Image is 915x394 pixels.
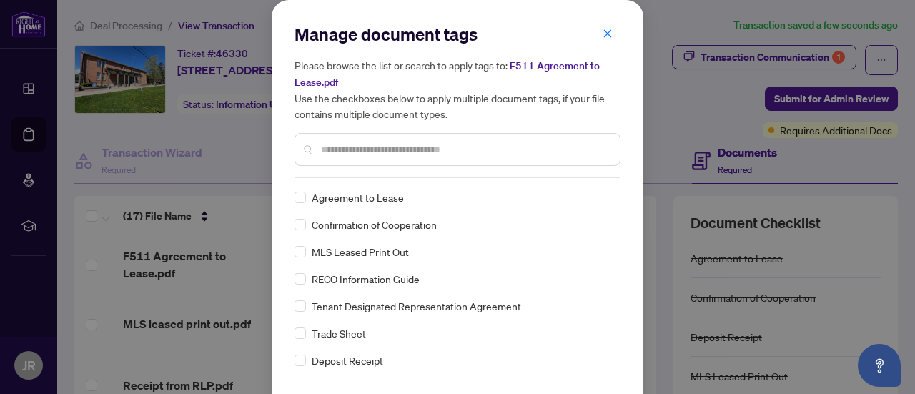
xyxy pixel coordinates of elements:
[312,217,437,232] span: Confirmation of Cooperation
[858,344,901,387] button: Open asap
[312,244,409,260] span: MLS Leased Print Out
[312,353,383,368] span: Deposit Receipt
[312,325,366,341] span: Trade Sheet
[295,23,620,46] h2: Manage document tags
[312,189,404,205] span: Agreement to Lease
[295,57,620,122] h5: Please browse the list or search to apply tags to: Use the checkboxes below to apply multiple doc...
[603,29,613,39] span: close
[312,298,521,314] span: Tenant Designated Representation Agreement
[312,271,420,287] span: RECO Information Guide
